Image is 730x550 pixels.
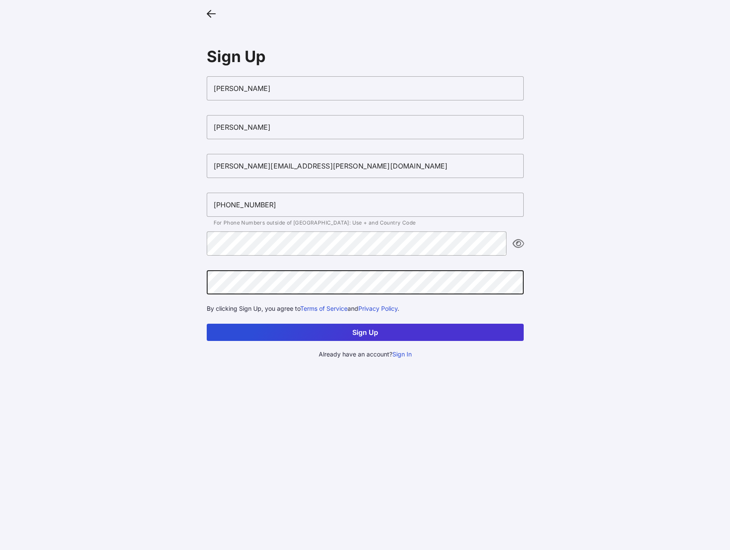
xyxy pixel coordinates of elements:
input: Phone Number [207,193,524,217]
div: By clicking Sign Up, you agree to and . [207,304,524,313]
span: For Phone Numbers outside of [GEOGRAPHIC_DATA]: Use + and Country Code [214,219,416,226]
input: Email [207,154,524,178]
a: Privacy Policy [358,305,398,312]
div: Already have an account? [207,350,524,359]
button: Sign Up [207,324,524,341]
button: Sign In [392,350,412,359]
a: Terms of Service [300,305,348,312]
input: Last Name [207,115,524,139]
div: Sign Up [207,47,524,66]
i: appended action [513,238,524,249]
input: First Name [207,76,524,100]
